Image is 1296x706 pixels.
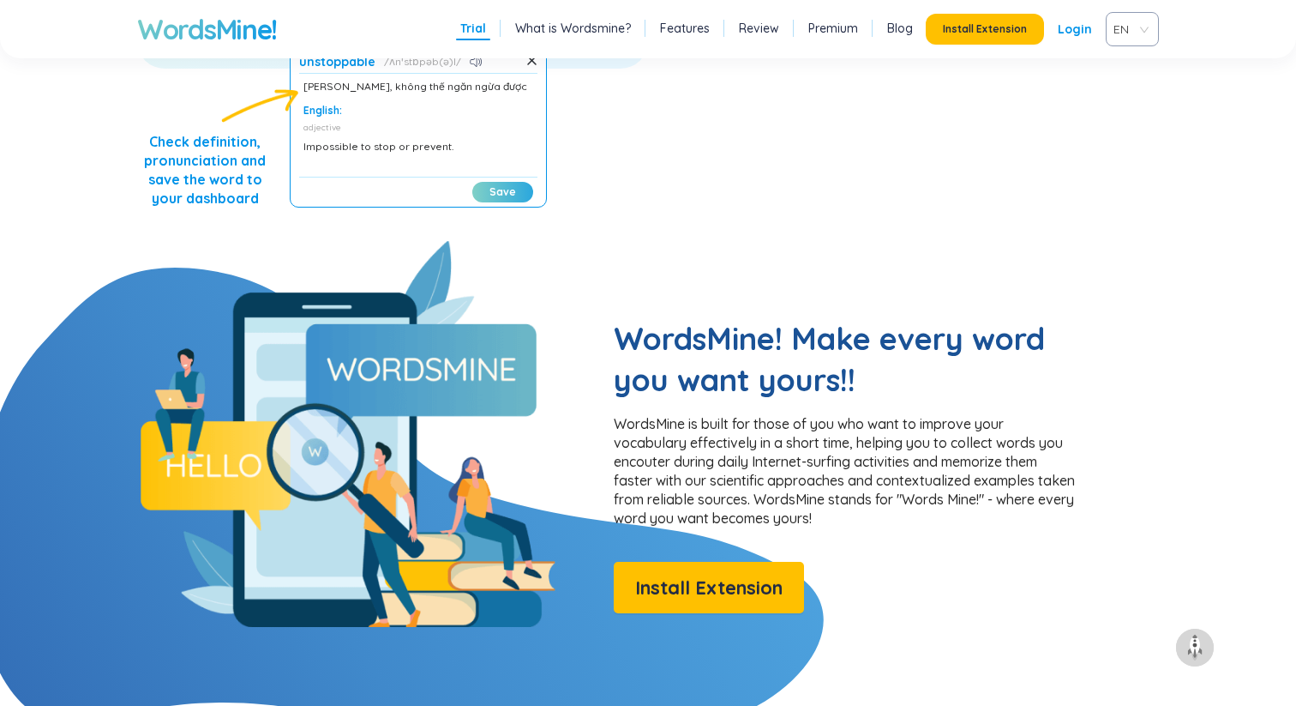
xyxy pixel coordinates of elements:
[887,20,913,37] a: Blog
[460,20,486,37] a: Trial
[303,122,533,134] div: adjective
[614,414,1077,528] p: WordsMine is built for those of you who want to improve your vocabulary effectively in a short ti...
[303,104,533,118] div: English:
[808,20,858,37] a: Premium
[614,318,1077,401] h2: WordsMine! Make every word you want yours!!
[614,562,804,613] button: Install Extension
[303,138,533,155] div: Impossible to stop or prevent.
[515,20,631,37] a: What is Wordsmine?
[299,55,375,69] h1: unstoppable
[472,182,533,202] button: Save
[635,573,783,603] span: Install Extension
[1113,16,1144,42] span: VIE
[660,20,710,37] a: Features
[739,20,779,37] a: Review
[1058,14,1092,45] a: Login
[943,22,1027,36] span: Install Extension
[141,241,555,627] img: What's WordsMine!
[137,12,277,46] a: WordsMine!
[1181,634,1209,661] img: to top
[384,55,461,69] span: ʌnˈstɒpəb(ə)l
[926,14,1044,45] button: Install Extension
